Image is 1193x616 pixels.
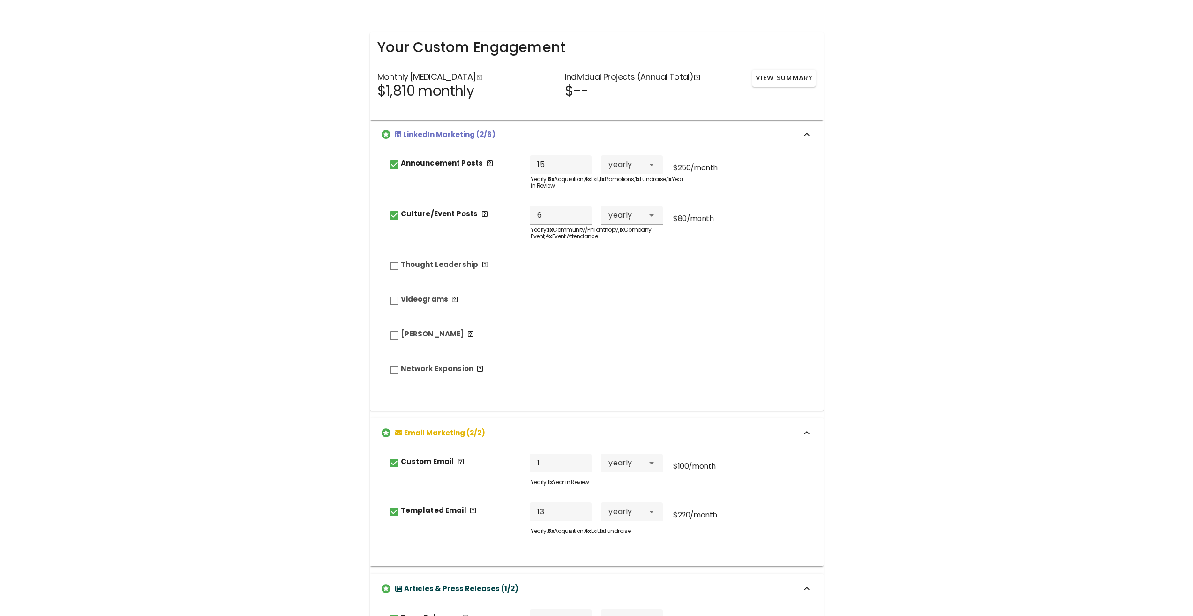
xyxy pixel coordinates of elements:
span: Yearly: Acquisition, Exit, Promotions, Fundraise, Year in Review [531,176,683,189]
span: Yearly: Community/Philanthopy, Company Event, Event Attendance [531,227,662,240]
span: Custom Email [401,456,454,467]
div: $250/month [668,155,810,184]
strong: 1x [600,527,605,535]
div: Your Custom Engagement [370,32,824,62]
span: yearly [608,210,632,221]
strong: 8x [548,175,554,183]
strong: 1x [600,175,605,183]
button: View Summary [752,70,816,87]
strong: 1x [667,175,672,183]
span: Videograms [401,294,449,305]
strong: 1x [619,226,624,234]
strong: 1x [548,226,553,234]
span: View Summary [755,73,813,83]
span: Announcement Posts [401,158,483,169]
strong: 8x [548,527,554,535]
button: LinkedIn Marketing (2/6) [370,120,824,150]
span: yearly [608,506,632,517]
strong: 4x [584,175,591,183]
div: $80/month [668,206,810,235]
span: Yearly: Acquisition, Exit, Fundraise [531,528,630,534]
span: Thought Leadership [401,259,479,270]
div: Monthly [MEDICAL_DATA] [372,64,559,118]
span: yearly [608,159,632,170]
button: Email Marketing (2/2) [370,418,824,448]
strong: 1x [635,175,640,183]
div: Individual Projects (Annual Total) [559,64,747,118]
span: Culture/Event Posts [401,209,478,220]
div: $220/month [668,502,810,532]
span: Network Expansion [401,364,474,374]
div: $100/month [668,454,810,483]
strong: 1x [548,478,553,486]
strong: 4x [584,527,591,535]
strong: 4x [545,232,552,240]
span: [PERSON_NAME] [401,329,464,340]
div: $-- [565,84,741,98]
div: $1,810 monthly [377,84,554,98]
span: yearly [608,457,632,469]
button: Articles & Press Releases (1/2) [370,574,824,604]
span: Yearly: Year in Review [531,479,589,486]
span: Templated Email [401,505,466,516]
